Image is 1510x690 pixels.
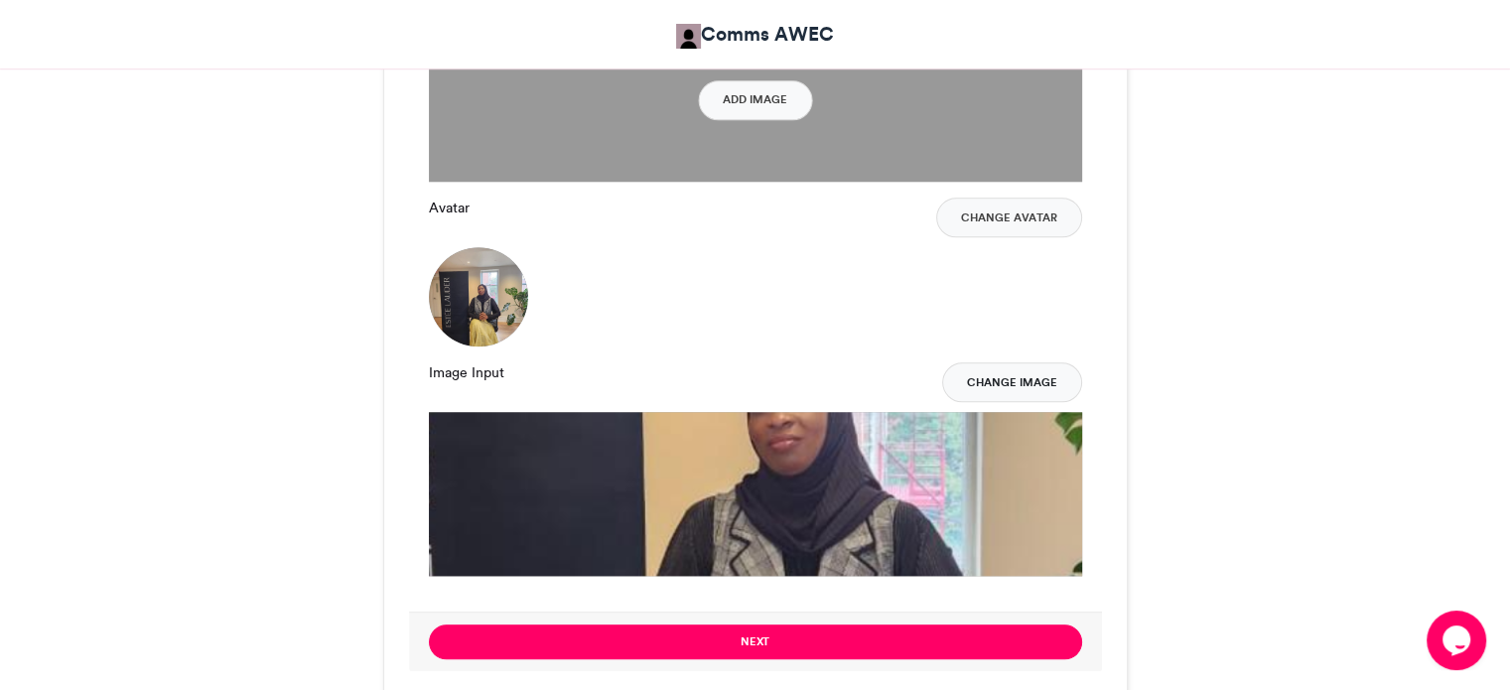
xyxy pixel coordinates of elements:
a: Comms AWEC [676,20,834,49]
iframe: chat widget [1427,611,1490,670]
button: Change Avatar [936,198,1082,237]
label: Image Input [429,362,504,383]
img: Comms AWEC [676,24,701,49]
button: Next [429,624,1082,659]
label: Avatar [429,198,470,218]
img: 1759747173.407-b2dcae4267c1926e4edbba7f5065fdc4d8f11412.png [429,247,528,346]
button: Change Image [942,362,1082,402]
button: Add Image [698,80,812,120]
